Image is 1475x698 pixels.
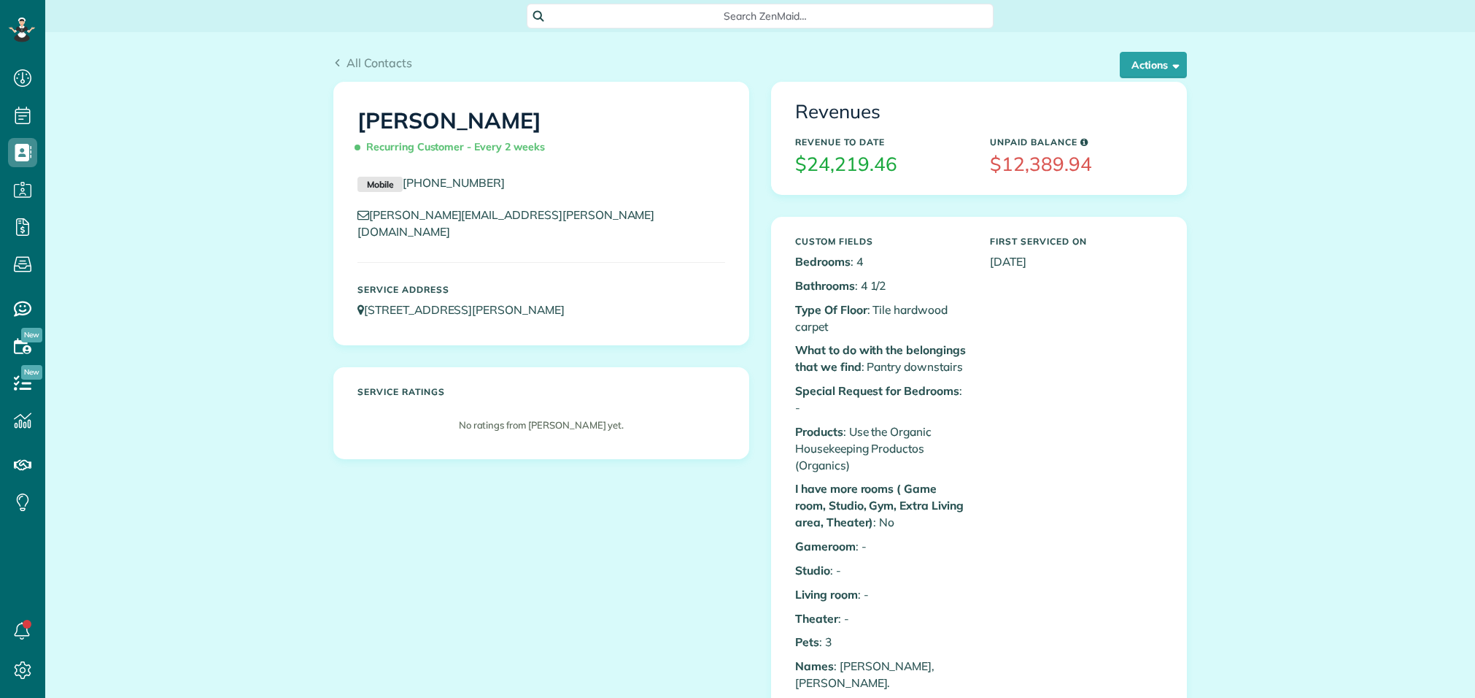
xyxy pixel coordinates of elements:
[795,154,968,175] h3: $24,219.46
[357,387,725,396] h5: Service ratings
[795,423,968,474] p: : Use the Organic Housekeeping Productos (Organics)
[347,55,412,70] span: All Contacts
[990,253,1163,270] p: [DATE]
[795,562,968,579] p: : -
[21,328,42,342] span: New
[795,254,851,269] b: Bedrooms
[357,207,654,239] a: [PERSON_NAME][EMAIL_ADDRESS][PERSON_NAME][DOMAIN_NAME]
[795,278,855,293] b: Bathrooms
[795,342,968,375] p: : Pantry downstairs
[795,563,830,578] b: Studio
[1120,52,1187,78] button: Actions
[21,365,42,380] span: New
[795,610,968,627] p: : -
[357,134,551,160] span: Recurring Customer - Every 2 weeks
[795,634,968,651] p: : 3
[795,539,856,553] b: Gameroom
[795,659,834,673] b: Names
[357,109,725,160] h1: [PERSON_NAME]
[795,137,968,147] h5: Revenue to Date
[365,418,718,432] p: No ratings from [PERSON_NAME] yet.
[795,237,968,246] h5: Custom Fields
[795,611,838,626] b: Theater
[795,277,968,294] p: : 4 1/2
[795,302,968,335] p: : Tile hardwood carpet
[990,154,1163,175] h3: $12,389.94
[357,177,403,193] small: Mobile
[795,253,968,270] p: : 4
[357,285,725,294] h5: Service Address
[795,383,968,416] p: : -
[795,302,867,317] b: Type Of Floor
[795,383,959,398] b: Special Request for Bedrooms
[795,101,1163,123] h3: Revenues
[795,480,968,531] p: : No
[795,342,966,374] b: What to do with the belongings that we find
[795,586,968,603] p: : -
[990,237,1163,246] h5: First Serviced On
[795,424,843,439] b: Products
[795,481,964,529] b: I have more rooms ( Game room, Studio, Gym, Extra Living area, Theater)
[795,658,968,691] p: : [PERSON_NAME], [PERSON_NAME].
[795,634,819,649] b: Pets
[357,302,578,317] a: [STREET_ADDRESS][PERSON_NAME]
[990,137,1163,147] h5: Unpaid Balance
[333,54,412,72] a: All Contacts
[795,538,968,555] p: : -
[795,587,858,602] b: Living room
[357,175,505,190] a: Mobile[PHONE_NUMBER]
